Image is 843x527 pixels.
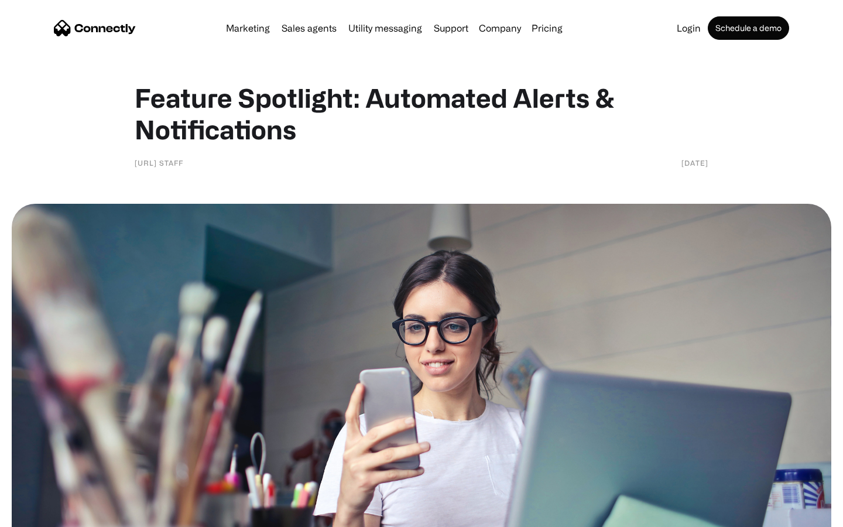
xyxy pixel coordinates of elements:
a: Marketing [221,23,275,33]
div: Company [479,20,521,36]
a: Pricing [527,23,567,33]
div: [DATE] [681,157,708,169]
a: Utility messaging [344,23,427,33]
div: Company [475,20,525,36]
aside: Language selected: English [12,507,70,523]
div: [URL] staff [135,157,183,169]
a: Login [672,23,705,33]
ul: Language list [23,507,70,523]
a: Sales agents [277,23,341,33]
h1: Feature Spotlight: Automated Alerts & Notifications [135,82,708,145]
a: Schedule a demo [708,16,789,40]
a: Support [429,23,473,33]
a: home [54,19,136,37]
